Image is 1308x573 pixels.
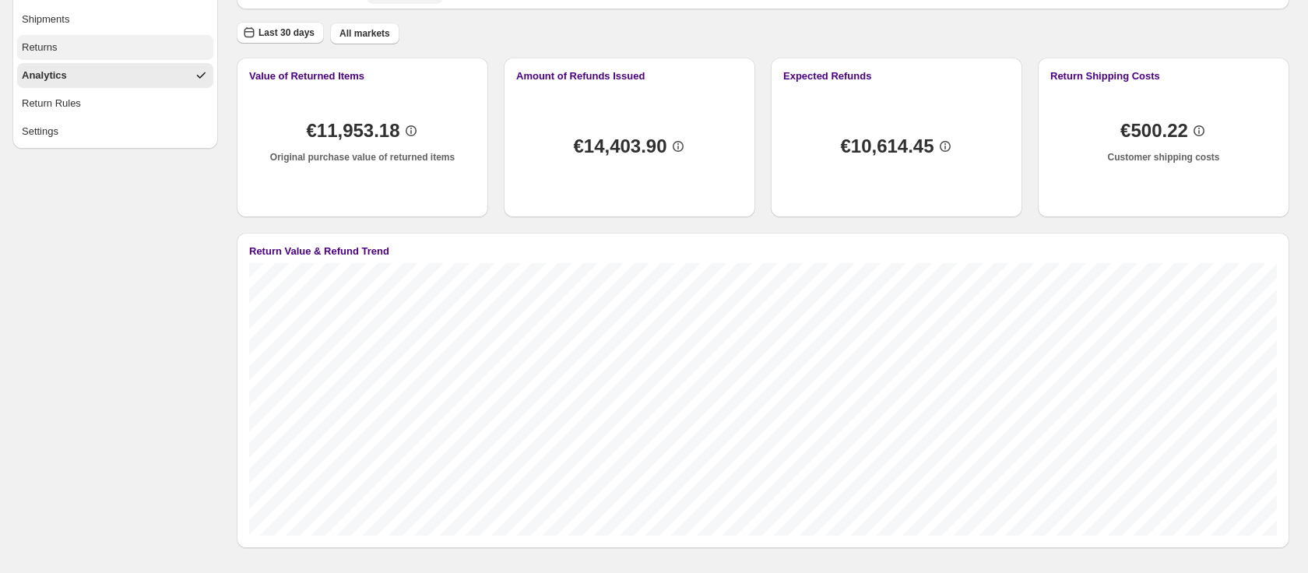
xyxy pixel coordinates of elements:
[22,96,81,111] div: Return Rules
[17,7,213,32] button: Shipments
[840,139,934,154] span: €10,614.45
[249,70,476,82] button: Value of Returned Items
[22,68,67,83] div: Analytics
[270,151,455,163] p: Original purchase value of returned items
[339,27,390,40] span: All markets
[237,22,324,44] button: Last 30 days
[22,40,58,55] div: Returns
[22,12,69,27] div: Shipments
[249,245,1277,257] button: Return Value & Refund Trend
[17,63,213,88] button: Analytics
[22,124,58,139] div: Settings
[783,70,1010,82] button: Expected Refunds
[17,35,213,60] button: Returns
[573,139,666,154] span: €14,403.90
[17,119,213,144] button: Settings
[1107,151,1219,163] p: Customer shipping costs
[330,23,399,44] button: All markets
[516,70,743,82] button: Amount of Refunds Issued
[306,123,399,139] span: €11,953.18
[17,91,213,116] button: Return Rules
[258,26,315,39] span: Last 30 days
[1050,70,1277,82] button: Return Shipping Costs
[1120,123,1188,139] span: €500.22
